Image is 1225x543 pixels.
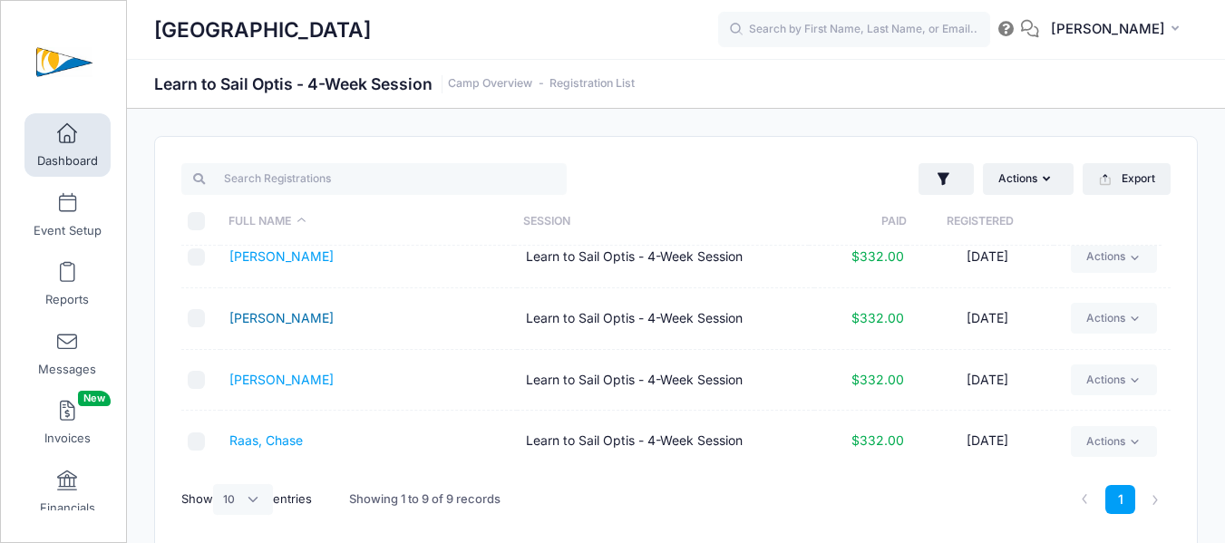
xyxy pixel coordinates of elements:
[24,252,111,315] a: Reports
[1,19,128,105] a: Clearwater Community Sailing Center
[913,350,1062,412] td: [DATE]
[1083,163,1171,194] button: Export
[181,163,567,194] input: Search Registrations
[1071,303,1157,334] a: Actions
[809,198,907,246] th: Paid: activate to sort column ascending
[37,154,98,170] span: Dashboard
[31,28,99,96] img: Clearwater Community Sailing Center
[983,163,1074,194] button: Actions
[851,372,904,387] span: $332.00
[517,411,813,471] td: Learn to Sail Optis - 4-Week Session
[229,432,303,448] a: Raas, Chase
[851,310,904,325] span: $332.00
[514,198,808,246] th: Session: activate to sort column ascending
[38,362,96,377] span: Messages
[549,77,635,91] a: Registration List
[181,484,312,515] label: Show entries
[1071,241,1157,272] a: Actions
[517,288,813,350] td: Learn to Sail Optis - 4-Week Session
[229,310,334,325] a: [PERSON_NAME]
[1071,364,1157,395] a: Actions
[45,293,89,308] span: Reports
[24,461,111,524] a: Financials
[213,484,273,515] select: Showentries
[907,198,1054,246] th: Registered: activate to sort column ascending
[349,479,501,520] div: Showing 1 to 9 of 9 records
[913,227,1062,288] td: [DATE]
[220,198,514,246] th: Full Name: activate to sort column descending
[1071,426,1157,457] a: Actions
[517,350,813,412] td: Learn to Sail Optis - 4-Week Session
[913,411,1062,471] td: [DATE]
[718,12,990,48] input: Search by First Name, Last Name, or Email...
[154,9,371,51] h1: [GEOGRAPHIC_DATA]
[24,391,111,454] a: InvoicesNew
[78,391,111,406] span: New
[24,183,111,247] a: Event Setup
[154,74,635,93] h1: Learn to Sail Optis - 4-Week Session
[851,248,904,264] span: $332.00
[1105,485,1135,515] a: 1
[44,431,91,447] span: Invoices
[517,227,813,288] td: Learn to Sail Optis - 4-Week Session
[1051,19,1165,39] span: [PERSON_NAME]
[229,248,334,264] a: [PERSON_NAME]
[24,322,111,385] a: Messages
[229,372,334,387] a: [PERSON_NAME]
[24,113,111,177] a: Dashboard
[851,432,904,448] span: $332.00
[34,223,102,238] span: Event Setup
[448,77,532,91] a: Camp Overview
[913,288,1062,350] td: [DATE]
[40,500,95,516] span: Financials
[1039,9,1198,51] button: [PERSON_NAME]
